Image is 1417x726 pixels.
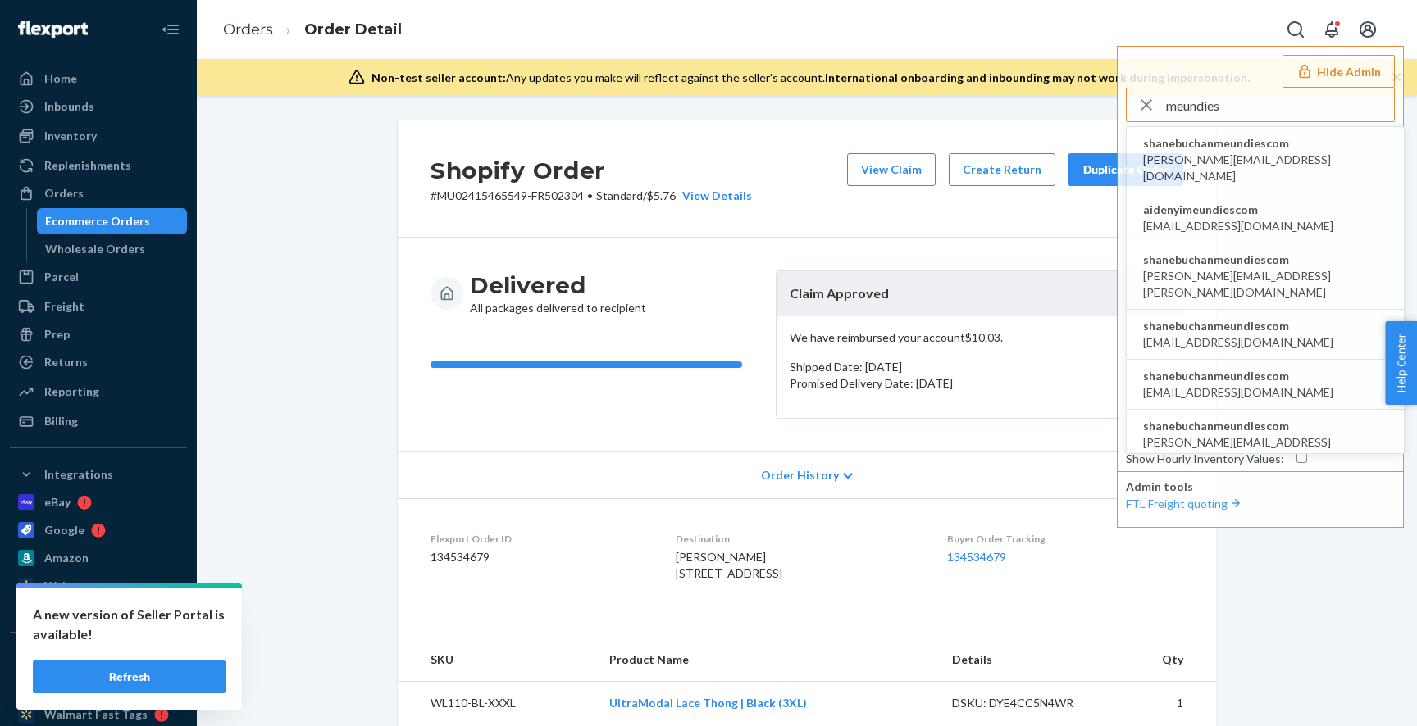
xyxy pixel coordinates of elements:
[154,13,187,46] button: Close Navigation
[431,549,649,565] dd: 134534679
[45,241,145,257] div: Wholesale Orders
[10,606,187,625] a: Add Integration
[44,128,97,144] div: Inventory
[10,321,187,347] a: Prep
[37,236,188,262] a: Wholesale Orders
[10,152,187,179] a: Replenishments
[10,674,187,700] a: eBay Fast Tags
[44,70,77,87] div: Home
[1143,318,1333,334] span: shanebuchanmeundiescom
[790,329,1169,346] p: We have reimbursed your account $10.03 .
[1143,268,1387,301] span: [PERSON_NAME][EMAIL_ADDRESS][PERSON_NAME][DOMAIN_NAME]
[431,532,649,546] dt: Flexport Order ID
[431,153,752,188] h2: Shopify Order
[761,467,839,483] span: Order History
[1143,135,1387,152] span: shanebuchanmeundiescom
[44,298,84,315] div: Freight
[44,354,88,370] div: Returns
[1126,451,1284,467] div: Show Hourly Inventory Values :
[1283,55,1395,88] button: Hide Admin
[1166,88,1394,121] input: Search or paste seller ID
[949,153,1055,186] button: Create Return
[44,269,79,285] div: Parcel
[44,413,78,429] div: Billing
[44,578,93,594] div: Walmart
[398,681,596,724] td: WL110-BL-XXXL
[952,695,1106,711] div: DSKU: DYE4CC5N4WR
[1143,218,1333,234] span: [EMAIL_ADDRESS][DOMAIN_NAME]
[18,21,88,38] img: Flexport logo
[947,550,1006,564] a: 134534679
[470,270,646,300] h3: Delivered
[1143,152,1387,184] span: [PERSON_NAME][EMAIL_ADDRESS][DOMAIN_NAME]
[1143,418,1387,434] span: shanebuchanmeundiescom
[44,706,148,723] div: Walmart Fast Tags
[33,605,226,644] p: A new version of Seller Portal is available!
[371,70,1250,86] div: Any updates you make will reflect against the seller's account.
[37,208,188,234] a: Ecommerce Orders
[790,375,1169,392] p: Promised Delivery Date: [DATE]
[790,359,1169,375] p: Shipped Date: [DATE]
[304,20,402,39] a: Order Detail
[470,270,646,316] div: All packages delivered to recipient
[1351,13,1384,46] button: Open account menu
[44,494,71,510] div: eBay
[587,188,593,202] span: •
[1143,252,1387,268] span: shanebuchanmeundiescom
[431,188,752,204] p: # MU02415465549-FR502304 / $5.76
[44,326,70,343] div: Prep
[1143,384,1333,401] span: [EMAIL_ADDRESS][DOMAIN_NAME]
[398,638,596,682] th: SKU
[44,185,84,202] div: Orders
[847,153,936,186] button: View Claim
[1126,479,1395,495] p: Admin tools
[596,638,939,682] th: Product Name
[10,461,187,488] button: Integrations
[10,517,187,543] a: Google
[10,573,187,599] a: Walmart
[44,383,99,400] div: Reporting
[44,98,94,115] div: Inbounds
[1119,638,1216,682] th: Qty
[1143,334,1333,351] span: [EMAIL_ADDRESS][DOMAIN_NAME]
[10,123,187,149] a: Inventory
[210,6,415,54] ol: breadcrumbs
[44,550,89,566] div: Amazon
[10,646,187,672] button: Fast Tags
[609,696,807,710] a: UltraModal Lace Thong | Black (3XL)
[1385,321,1417,405] button: Help Center
[1068,153,1183,186] button: Duplicate Order
[947,532,1183,546] dt: Buyer Order Tracking
[44,157,131,174] div: Replenishments
[676,550,782,580] span: [PERSON_NAME] [STREET_ADDRESS]
[825,70,1250,84] span: International onboarding and inbounding may not work during impersonation.
[10,545,187,571] a: Amazon
[10,264,187,290] a: Parcel
[1279,13,1312,46] button: Open Search Box
[676,188,752,204] div: View Details
[44,466,113,483] div: Integrations
[1310,677,1401,718] iframe: Opens a widget where you can chat to one of our agents
[939,638,1119,682] th: Details
[1126,497,1244,510] a: FTL Freight quoting
[1143,202,1333,218] span: aidenyimeundiescom
[10,180,187,206] a: Orders
[10,489,187,515] a: eBay
[777,271,1182,316] header: Claim Approved
[10,93,187,120] a: Inbounds
[33,660,226,693] button: Refresh
[596,188,643,202] span: Standard
[45,213,150,229] div: Ecommerce Orders
[10,349,187,375] a: Returns
[10,293,187,320] a: Freight
[1082,161,1169,178] div: Duplicate Order
[1143,368,1333,384] span: shanebuchanmeundiescom
[676,532,920,546] dt: Destination
[1315,13,1348,46] button: Open notifications
[371,70,506,84] span: Non-test seller account:
[10,408,187,434] a: Billing
[10,379,187,405] a: Reporting
[223,20,273,39] a: Orders
[1119,681,1216,724] td: 1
